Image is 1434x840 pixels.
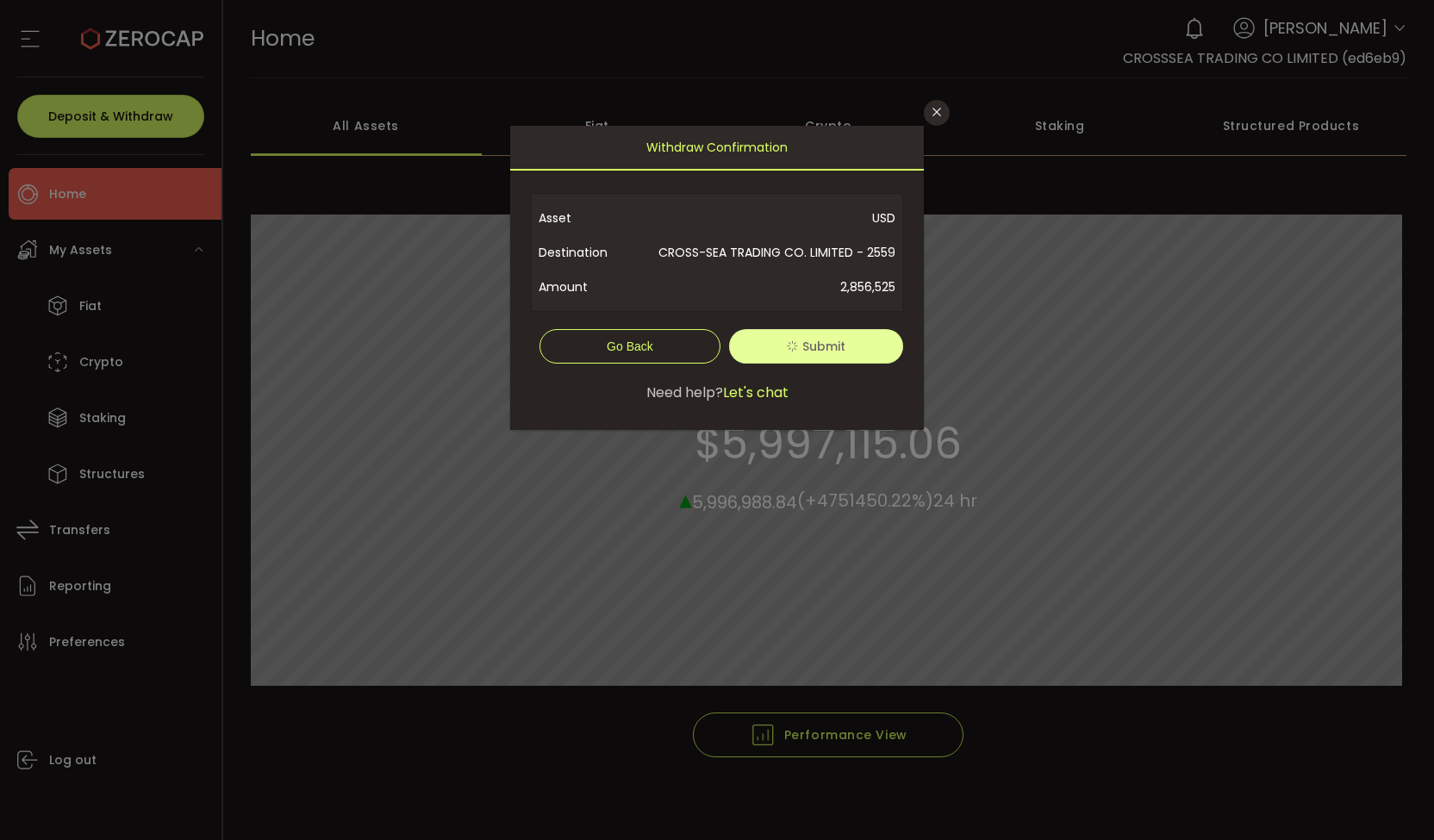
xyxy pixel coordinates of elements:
span: 2,856,525 [648,270,895,304]
button: Close [924,100,950,126]
span: Amount [539,270,648,304]
span: Destination [539,235,648,270]
button: Go Back [539,329,720,364]
iframe: Chat Widget [1227,654,1434,840]
span: Need help? [646,383,723,403]
span: Withdraw Confirmation [646,126,788,169]
span: Let's chat [723,383,789,403]
span: USD [648,201,895,235]
div: dialog [510,126,924,430]
span: Asset [539,201,648,235]
div: 聊天小工具 [1227,654,1434,840]
span: Go Back [607,339,653,353]
span: CROSS-SEA TRADING CO. LIMITED - 2559 [648,235,895,270]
